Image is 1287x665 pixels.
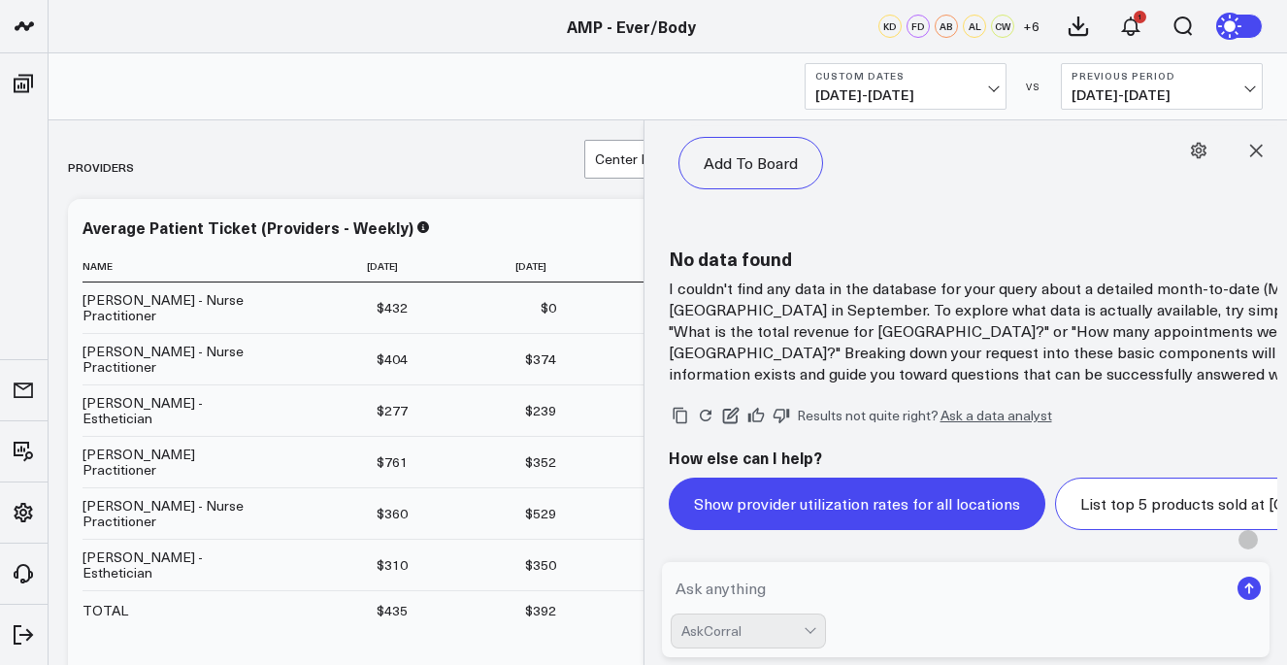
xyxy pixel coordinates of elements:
th: [DATE] [277,250,425,283]
b: Previous Period [1072,70,1252,82]
td: [PERSON_NAME] - Nurse Practitioner [82,487,277,539]
b: Custom Dates [815,70,996,82]
th: [DATE] [574,250,722,283]
div: AskCorral [681,623,804,639]
div: $239 [525,401,556,420]
td: TOTAL [82,590,277,630]
div: FD [907,15,930,38]
div: AB [935,15,958,38]
td: [PERSON_NAME] - Nurse Practitioner [82,333,277,384]
button: Show provider utilization rates for all locations [669,478,1045,530]
th: Name [82,250,277,283]
td: [PERSON_NAME] - Esthetician [82,384,277,436]
div: Providers [68,145,134,189]
div: $310 [377,555,408,575]
button: +6 [1019,15,1042,38]
td: [PERSON_NAME] Practitioner [82,436,277,487]
span: Results not quite right? [797,406,939,424]
button: Custom Dates[DATE]-[DATE] [805,63,1006,110]
div: $392 [525,601,556,620]
div: $352 [525,452,556,472]
div: $432 [377,298,408,317]
div: $374 [525,349,556,369]
div: $0 [541,298,556,317]
div: $350 [525,555,556,575]
div: AL [963,15,986,38]
div: $529 [525,504,556,523]
span: [DATE] - [DATE] [815,87,996,103]
div: $435 [377,601,408,620]
div: $404 [377,349,408,369]
div: $277 [377,401,408,420]
div: CW [991,15,1014,38]
span: [DATE] - [DATE] [1072,87,1252,103]
button: Copy [669,404,692,427]
div: KD [878,15,902,38]
span: + 6 [1023,19,1039,33]
button: Previous Period[DATE]-[DATE] [1061,63,1263,110]
div: $360 [377,504,408,523]
div: $761 [377,452,408,472]
td: [PERSON_NAME] - Nurse Practitioner [82,283,277,333]
div: Average Patient Ticket (Providers - Weekly) [82,216,413,238]
a: AMP - Ever/Body [567,16,696,37]
button: Add To Board [678,137,823,189]
div: VS [1016,81,1051,92]
th: [DATE] [425,250,574,283]
div: 1 [1134,11,1146,23]
td: [PERSON_NAME] - Esthetician [82,539,277,590]
div: Center Name ( 1 ) [595,151,693,167]
a: Ask a data analyst [940,409,1052,422]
